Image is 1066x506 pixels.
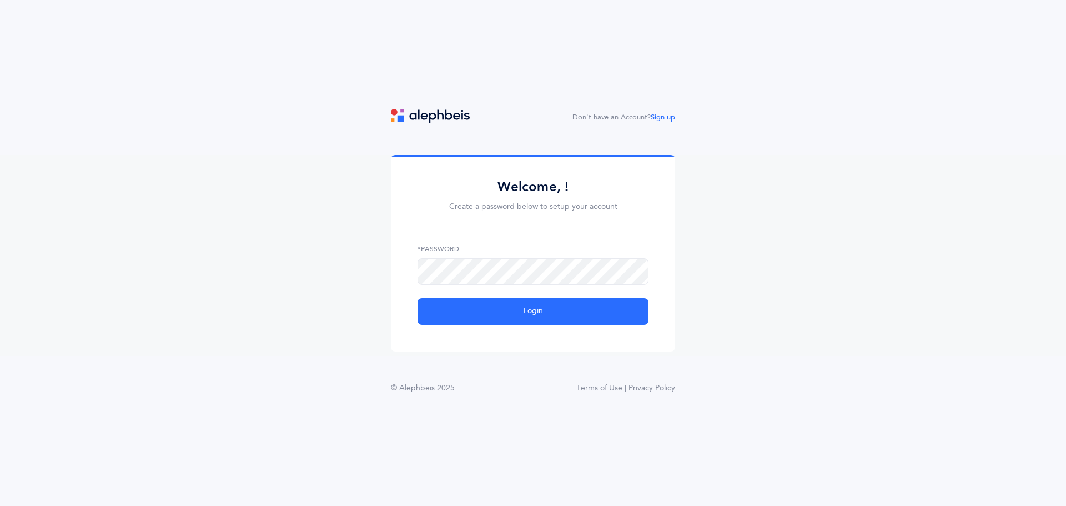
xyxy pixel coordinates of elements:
h2: Welcome, ! [418,178,648,196]
label: *Password [418,244,648,254]
button: Login [418,298,648,325]
p: Create a password below to setup your account [418,201,648,213]
div: Don't have an Account? [572,112,675,123]
img: logo.svg [391,109,470,123]
a: Terms of Use | Privacy Policy [576,383,675,394]
a: Sign up [651,113,675,121]
span: Login [524,305,543,317]
div: © Alephbeis 2025 [391,383,455,394]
